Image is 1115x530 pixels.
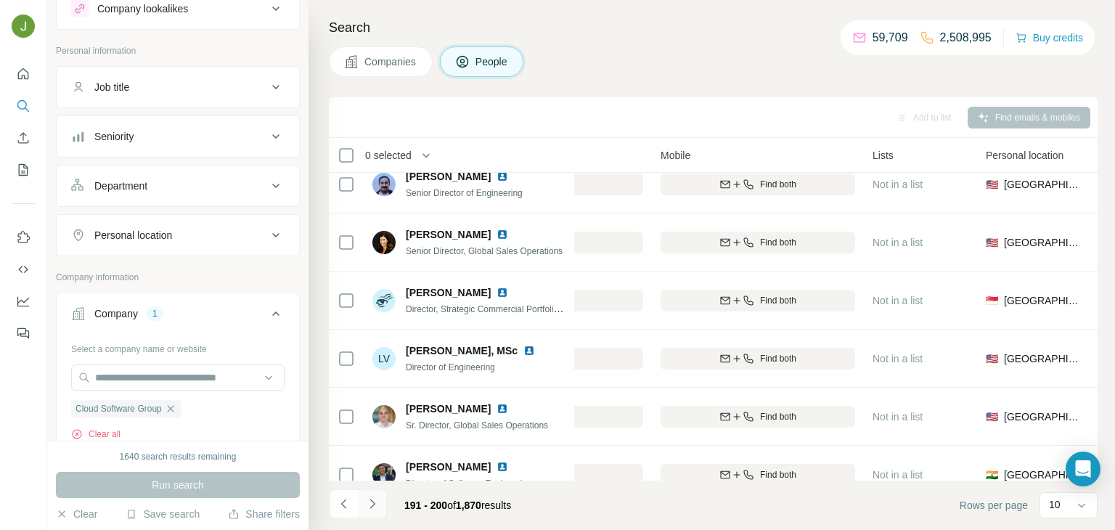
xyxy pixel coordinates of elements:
span: 🇺🇸 [986,351,998,366]
span: Sr. Director, Global Sales Operations [406,420,548,431]
span: Find both [760,236,796,249]
span: [GEOGRAPHIC_DATA] [1004,351,1082,366]
img: LinkedIn logo [497,287,508,298]
span: Not in a list [873,353,923,364]
button: Department [57,168,299,203]
span: [PERSON_NAME] [406,460,491,474]
div: Seniority [94,129,134,144]
p: Company information [56,271,300,284]
p: 59,709 [873,29,908,46]
span: [PERSON_NAME], MSc [406,343,518,358]
img: Avatar [372,463,396,486]
span: Cloud Software Group [75,402,162,415]
span: Not in a list [873,179,923,190]
button: Find both [661,290,855,311]
div: Job title [94,80,129,94]
button: Navigate to next page [358,489,387,518]
span: 🇺🇸 [986,409,998,424]
img: LinkedIn logo [497,229,508,240]
span: Companies [364,54,417,69]
button: Use Surfe on LinkedIn [12,224,35,250]
span: Senior Director of Engineering [406,188,523,198]
div: Company [94,306,138,321]
button: Find both [661,174,855,195]
span: [GEOGRAPHIC_DATA] [1004,235,1082,250]
div: 1 [147,307,163,320]
button: Seniority [57,119,299,154]
span: Mobile [661,148,690,163]
span: Not in a list [873,237,923,248]
span: Rows per page [960,498,1028,513]
span: Find both [760,294,796,307]
button: Navigate to previous page [329,489,358,518]
span: [GEOGRAPHIC_DATA] [1004,409,1082,424]
div: Department [94,179,147,193]
span: 🇮🇳 [986,468,998,482]
span: Find both [760,178,796,191]
span: [GEOGRAPHIC_DATA] [1004,468,1082,482]
span: Director, Strategic Commercial Portfolio - International [406,303,614,314]
span: [PERSON_NAME] [406,227,491,242]
span: Not in a list [873,411,923,423]
button: Find both [661,232,855,253]
div: Select a company name or website [71,337,285,356]
span: [PERSON_NAME] [406,169,491,184]
button: Feedback [12,320,35,346]
span: of [447,500,456,511]
span: Lists [873,148,894,163]
button: Dashboard [12,288,35,314]
span: [GEOGRAPHIC_DATA] [1004,293,1082,308]
img: LinkedIn logo [497,171,508,182]
span: Director of Engineering [406,362,495,372]
span: Director of Software Engineering [406,478,531,489]
button: Company1 [57,296,299,337]
img: Avatar [12,15,35,38]
div: LV [372,347,396,370]
button: Quick start [12,61,35,87]
img: Avatar [372,231,396,254]
div: Personal location [94,228,172,242]
span: [PERSON_NAME] [406,401,491,416]
span: Find both [760,410,796,423]
button: Personal location [57,218,299,253]
div: Company lookalikes [97,1,188,16]
button: Clear all [71,428,121,441]
button: Save search [126,507,200,521]
span: 🇺🇸 [986,177,998,192]
img: LinkedIn logo [497,461,508,473]
button: Find both [661,406,855,428]
button: Find both [661,464,855,486]
h4: Search [329,17,1098,38]
img: LinkedIn logo [497,403,508,415]
button: Share filters [228,507,300,521]
button: Buy credits [1016,28,1083,48]
span: Not in a list [873,295,923,306]
button: Search [12,93,35,119]
p: Personal information [56,44,300,57]
button: Find both [661,348,855,370]
span: [PERSON_NAME] [406,285,491,300]
span: 1,870 [456,500,481,511]
span: [GEOGRAPHIC_DATA] [1004,177,1082,192]
span: 🇸🇬 [986,293,998,308]
img: LinkedIn logo [523,345,535,356]
div: Open Intercom Messenger [1066,452,1100,486]
div: 1640 search results remaining [120,450,237,463]
img: Avatar [372,173,396,196]
button: Use Surfe API [12,256,35,282]
button: Job title [57,70,299,105]
span: Find both [760,352,796,365]
span: Senior Director, Global Sales Operations [406,246,563,256]
img: Avatar [372,289,396,312]
p: 2,508,995 [940,29,992,46]
span: 🇺🇸 [986,235,998,250]
span: 191 - 200 [404,500,447,511]
span: Find both [760,468,796,481]
img: Avatar [372,405,396,428]
span: results [404,500,511,511]
span: People [475,54,509,69]
span: Personal location [986,148,1063,163]
span: 0 selected [365,148,412,163]
span: Not in a list [873,469,923,481]
button: Clear [56,507,97,521]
